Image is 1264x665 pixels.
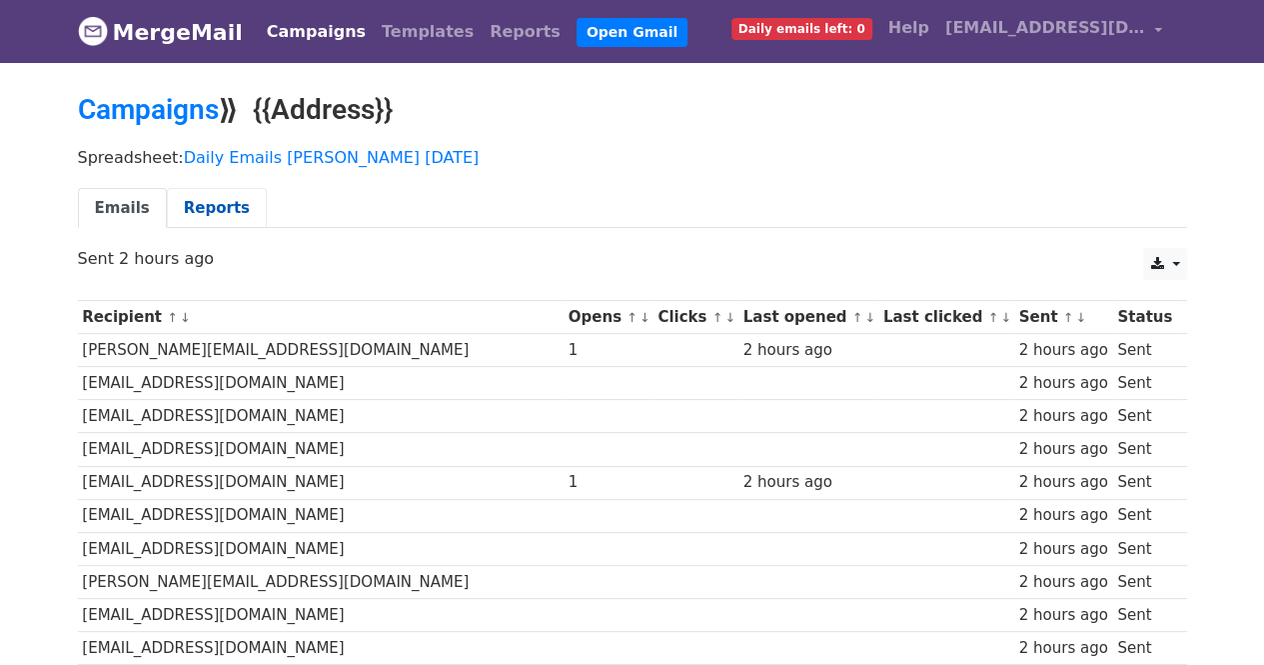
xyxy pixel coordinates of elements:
[1164,569,1264,665] iframe: Chat Widget
[1063,310,1074,325] a: ↑
[184,148,479,167] a: Daily Emails [PERSON_NAME] [DATE]
[78,334,564,367] td: [PERSON_NAME][EMAIL_ADDRESS][DOMAIN_NAME]
[564,301,653,334] th: Opens
[1112,499,1176,532] td: Sent
[1000,310,1011,325] a: ↓
[1018,538,1107,561] div: 2 hours ago
[731,18,872,40] span: Daily emails left: 0
[78,188,167,229] a: Emails
[78,93,219,126] a: Campaigns
[1112,598,1176,631] td: Sent
[1112,433,1176,466] td: Sent
[78,93,1187,127] h2: ⟫ {{Address}}
[864,310,875,325] a: ↓
[1018,604,1107,627] div: 2 hours ago
[723,8,880,48] a: Daily emails left: 0
[937,8,1171,55] a: [EMAIL_ADDRESS][DOMAIN_NAME]
[1018,438,1107,461] div: 2 hours ago
[738,301,878,334] th: Last opened
[1018,372,1107,395] div: 2 hours ago
[639,310,650,325] a: ↓
[78,632,564,665] td: [EMAIL_ADDRESS][DOMAIN_NAME]
[78,433,564,466] td: [EMAIL_ADDRESS][DOMAIN_NAME]
[852,310,863,325] a: ↑
[880,8,937,48] a: Help
[78,400,564,433] td: [EMAIL_ADDRESS][DOMAIN_NAME]
[1018,637,1107,660] div: 2 hours ago
[1018,504,1107,527] div: 2 hours ago
[743,471,873,494] div: 2 hours ago
[1112,367,1176,400] td: Sent
[569,339,648,362] div: 1
[1112,565,1176,598] td: Sent
[1018,571,1107,594] div: 2 hours ago
[1112,334,1176,367] td: Sent
[627,310,637,325] a: ↑
[569,471,648,494] div: 1
[78,598,564,631] td: [EMAIL_ADDRESS][DOMAIN_NAME]
[577,18,687,47] a: Open Gmail
[180,310,191,325] a: ↓
[724,310,735,325] a: ↓
[78,565,564,598] td: [PERSON_NAME][EMAIL_ADDRESS][DOMAIN_NAME]
[1018,405,1107,428] div: 2 hours ago
[259,12,374,52] a: Campaigns
[78,532,564,565] td: [EMAIL_ADDRESS][DOMAIN_NAME]
[1112,400,1176,433] td: Sent
[482,12,569,52] a: Reports
[78,147,1187,168] p: Spreadsheet:
[987,310,998,325] a: ↑
[1014,301,1113,334] th: Sent
[78,466,564,499] td: [EMAIL_ADDRESS][DOMAIN_NAME]
[167,188,267,229] a: Reports
[652,301,737,334] th: Clicks
[1112,466,1176,499] td: Sent
[78,16,108,46] img: MergeMail logo
[1112,632,1176,665] td: Sent
[167,310,178,325] a: ↑
[1018,471,1107,494] div: 2 hours ago
[1018,339,1107,362] div: 2 hours ago
[78,301,564,334] th: Recipient
[78,499,564,532] td: [EMAIL_ADDRESS][DOMAIN_NAME]
[1112,532,1176,565] td: Sent
[1112,301,1176,334] th: Status
[78,367,564,400] td: [EMAIL_ADDRESS][DOMAIN_NAME]
[743,339,873,362] div: 2 hours ago
[374,12,482,52] a: Templates
[78,248,1187,269] p: Sent 2 hours ago
[1075,310,1086,325] a: ↓
[712,310,723,325] a: ↑
[78,11,243,53] a: MergeMail
[878,301,1014,334] th: Last clicked
[945,16,1145,40] span: [EMAIL_ADDRESS][DOMAIN_NAME]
